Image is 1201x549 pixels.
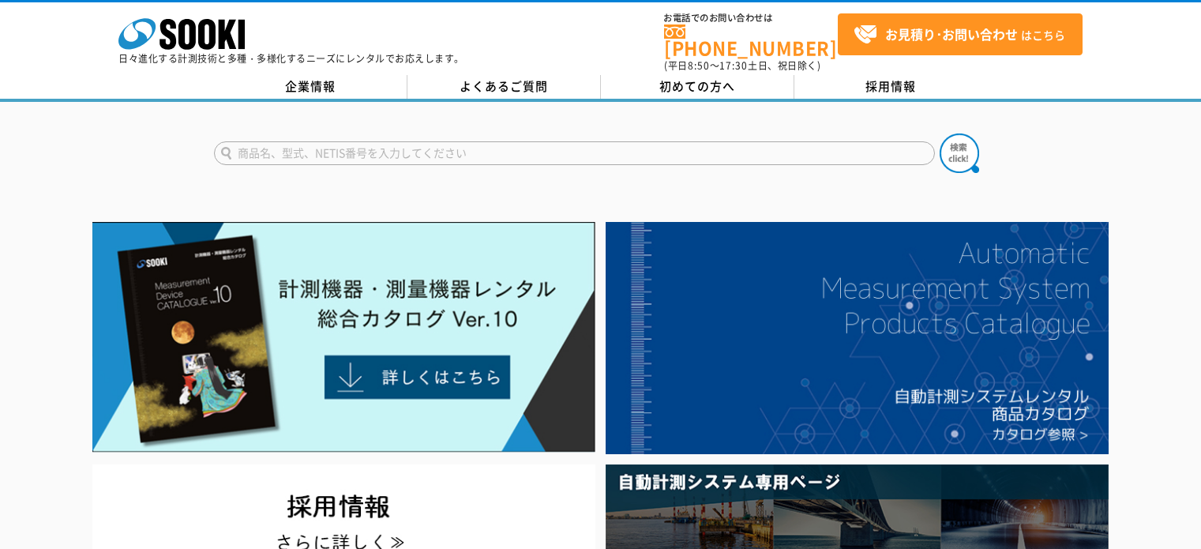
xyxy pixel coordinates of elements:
[407,75,601,99] a: よくあるご質問
[838,13,1083,55] a: お見積り･お問い合わせはこちら
[601,75,794,99] a: 初めての方へ
[118,54,464,63] p: 日々進化する計測技術と多種・多様化するニーズにレンタルでお応えします。
[688,58,710,73] span: 8:50
[214,141,935,165] input: 商品名、型式、NETIS番号を入力してください
[664,58,820,73] span: (平日 ～ 土日、祝日除く)
[664,13,838,23] span: お電話でのお問い合わせは
[214,75,407,99] a: 企業情報
[940,133,979,173] img: btn_search.png
[664,24,838,57] a: [PHONE_NUMBER]
[854,23,1065,47] span: はこちら
[719,58,748,73] span: 17:30
[92,222,595,453] img: Catalog Ver10
[794,75,988,99] a: 採用情報
[885,24,1018,43] strong: お見積り･お問い合わせ
[606,222,1109,454] img: 自動計測システムカタログ
[659,77,735,95] span: 初めての方へ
